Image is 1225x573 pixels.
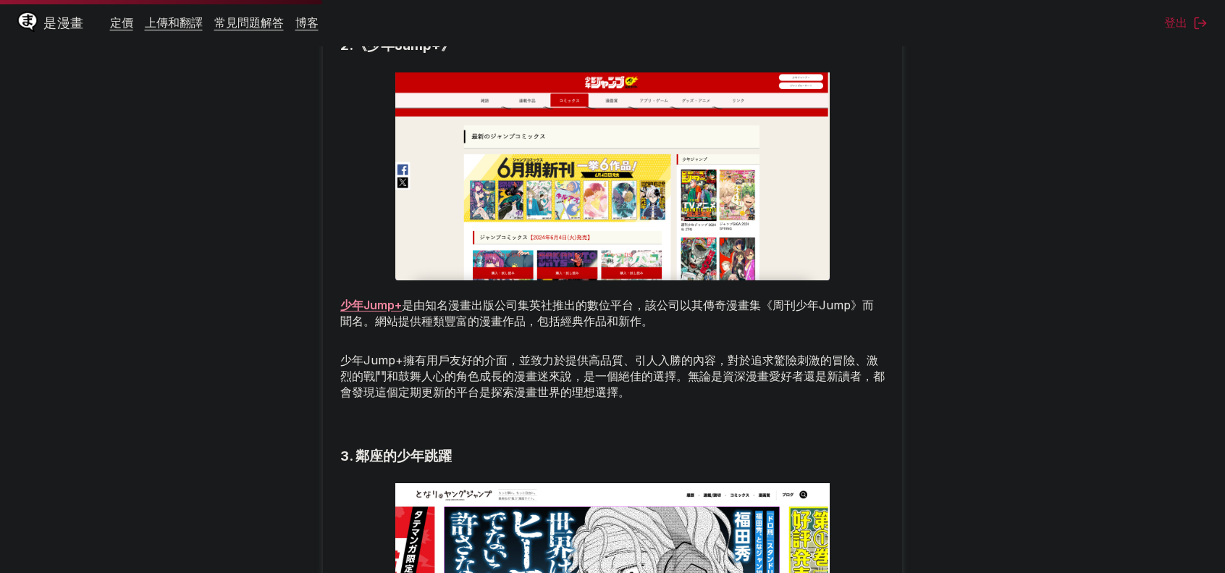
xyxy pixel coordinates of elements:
[110,15,133,30] a: 定價
[340,298,874,328] font: 是由知名漫畫出版公司集英社推出的數位平台，該公司以其傳奇漫畫集《周刊少年Jump》而聞名。網站提供種類豐富的漫畫作品，包括經典作品和新作。
[214,15,284,30] a: 常見問題解答
[17,12,38,32] img: IsManga 標誌
[340,353,885,399] font: 少年Jump+擁有用戶友好的介面，並致力於提供高品質、引人入勝的內容，對於追求驚險刺激的冒險、激烈的戰鬥和鼓舞人心的角色成長的漫畫迷來說，是一個絕佳的選擇。無論是資深漫畫愛好者還是新讀者，都會發...
[340,448,452,464] font: 3. 鄰座的少年跳躍
[340,37,455,54] font: 2.《少年Jump+》
[1164,15,1187,30] font: 登出
[43,16,84,30] font: 是漫畫
[1193,16,1208,30] img: 登出
[17,12,110,35] a: IsManga 標誌是漫畫
[340,298,402,312] a: 少年Jump+
[145,15,203,30] a: 上傳和翻譯
[295,15,319,30] a: 博客
[395,72,830,281] img: 少年Jump+
[1164,15,1208,31] button: 登出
